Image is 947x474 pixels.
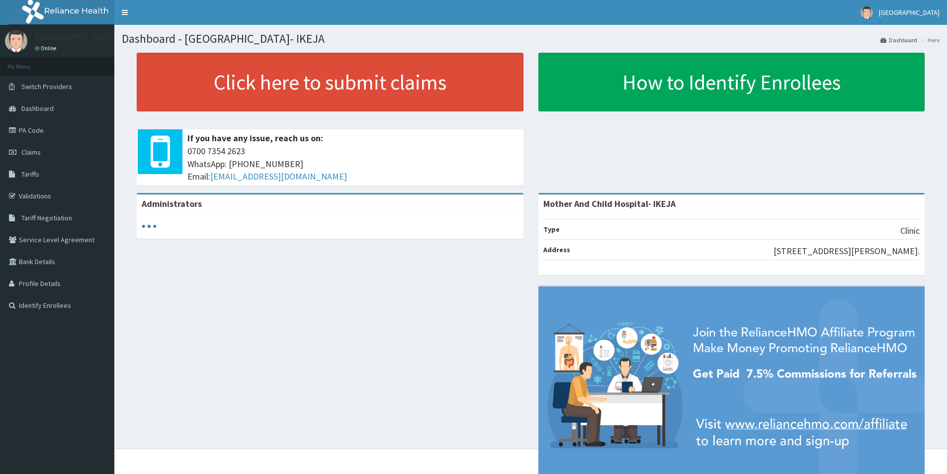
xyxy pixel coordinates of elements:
[21,170,39,179] span: Tariffs
[918,36,940,44] li: Here
[210,171,347,182] a: [EMAIL_ADDRESS][DOMAIN_NAME]
[137,53,523,111] a: Click here to submit claims
[122,32,940,45] h1: Dashboard - [GEOGRAPHIC_DATA]- IKEJA
[543,225,560,234] b: Type
[35,45,59,52] a: Online
[35,32,117,41] p: [GEOGRAPHIC_DATA]
[543,198,676,209] strong: Mother And Child Hospital- IKEJA
[187,145,518,183] span: 0700 7354 2623 WhatsApp: [PHONE_NUMBER] Email:
[900,224,920,237] p: Clinic
[21,82,72,91] span: Switch Providers
[142,198,202,209] b: Administrators
[879,8,940,17] span: [GEOGRAPHIC_DATA]
[187,132,323,144] b: If you have any issue, reach us on:
[21,104,54,113] span: Dashboard
[880,36,917,44] a: Dashboard
[774,245,920,258] p: [STREET_ADDRESS][PERSON_NAME].
[142,219,157,234] svg: audio-loading
[21,148,41,157] span: Claims
[5,30,27,52] img: User Image
[538,53,925,111] a: How to Identify Enrollees
[861,6,873,19] img: User Image
[21,213,72,222] span: Tariff Negotiation
[543,245,570,254] b: Address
